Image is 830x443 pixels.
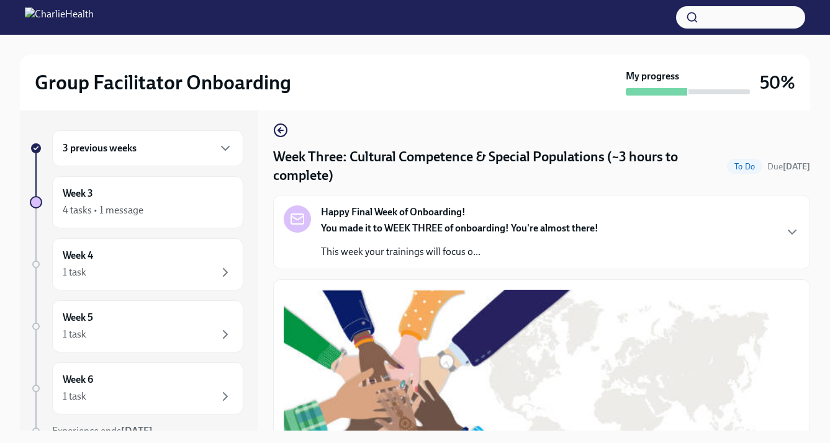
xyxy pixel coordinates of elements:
h6: 3 previous weeks [63,141,137,155]
h6: Week 3 [63,187,93,200]
a: Week 51 task [30,300,243,352]
strong: You made it to WEEK THREE of onboarding! You're almost there! [321,222,598,234]
strong: [DATE] [783,161,810,172]
h6: Week 6 [63,373,93,387]
a: Week 41 task [30,238,243,290]
strong: [DATE] [121,425,153,437]
div: 4 tasks • 1 message [63,204,143,217]
span: Due [767,161,810,172]
span: To Do [727,162,762,171]
div: 1 task [63,266,86,279]
a: Week 61 task [30,362,243,414]
span: September 23rd, 2025 09:00 [767,161,810,172]
h4: Week Three: Cultural Competence & Special Populations (~3 hours to complete) [273,148,722,185]
span: Experience ends [52,425,153,437]
strong: Happy Final Week of Onboarding! [321,205,466,219]
strong: My progress [626,69,679,83]
div: 1 task [63,328,86,341]
h6: Week 5 [63,311,93,324]
h3: 50% [760,71,795,94]
div: 1 task [63,390,86,403]
img: CharlieHealth [25,7,94,27]
h2: Group Facilitator Onboarding [35,70,291,95]
div: 3 previous weeks [52,130,243,166]
p: This week your trainings will focus o... [321,245,598,259]
h6: Week 4 [63,249,93,262]
a: Week 34 tasks • 1 message [30,176,243,228]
